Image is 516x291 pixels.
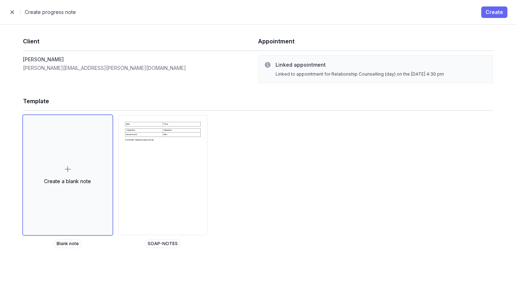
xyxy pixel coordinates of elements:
dt: [PERSON_NAME][EMAIL_ADDRESS][PERSON_NAME][DOMAIN_NAME] [23,64,258,72]
p: Counsellor Signature (type name): [125,139,201,141]
h1: Template [23,96,493,106]
p: Assessment [126,133,162,136]
dd: [PERSON_NAME] [23,55,258,64]
div: Create a blank note [44,178,91,185]
div: Linked to appointment for Relationship Counselling (day) on the [DATE] 4:30 pm [276,71,487,77]
h2: Create progress note [25,8,473,16]
span: Blank note [54,239,82,248]
button: Create [481,6,507,18]
p: Subjective [126,129,162,132]
h3: Linked appointment [276,61,487,68]
p: Date [126,123,162,125]
p: Plan [164,133,200,136]
p: Objective [164,129,200,132]
span: Create [486,8,503,16]
span: SOAP-NOTES [145,239,181,248]
h1: Client [23,36,258,46]
p: Time [164,123,200,125]
span: Appointment [258,38,295,45]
